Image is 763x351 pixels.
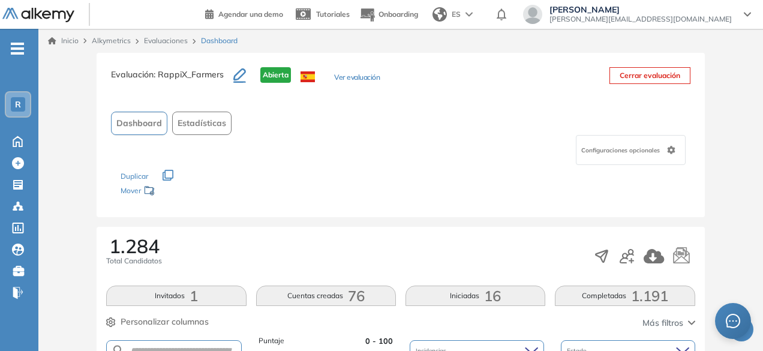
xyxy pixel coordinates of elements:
[259,335,284,347] span: Puntaje
[2,8,74,23] img: Logo
[121,172,148,181] span: Duplicar
[301,71,315,82] img: ESP
[642,317,683,329] span: Más filtros
[359,2,418,28] button: Onboarding
[256,286,396,306] button: Cuentas creadas76
[106,316,209,328] button: Personalizar columnas
[549,14,732,24] span: [PERSON_NAME][EMAIL_ADDRESS][DOMAIN_NAME]
[15,100,21,109] span: R
[642,317,695,329] button: Más filtros
[609,67,690,84] button: Cerrar evaluación
[576,135,686,165] div: Configuraciones opcionales
[316,10,350,19] span: Tutoriales
[405,286,545,306] button: Iniciadas16
[106,256,162,266] span: Total Candidatos
[121,181,241,203] div: Mover
[48,35,79,46] a: Inicio
[111,67,233,92] h3: Evaluación
[726,314,740,328] span: message
[365,335,393,347] span: 0 - 100
[205,6,283,20] a: Agendar una demo
[11,47,24,50] i: -
[218,10,283,19] span: Agendar una demo
[109,236,160,256] span: 1.284
[154,69,224,80] span: : RappiX_Farmers
[178,117,226,130] span: Estadísticas
[106,286,246,306] button: Invitados1
[201,35,238,46] span: Dashboard
[172,112,232,135] button: Estadísticas
[581,146,662,155] span: Configuraciones opcionales
[465,12,473,17] img: arrow
[260,67,291,83] span: Abierta
[334,72,380,85] button: Ver evaluación
[121,316,209,328] span: Personalizar columnas
[144,36,188,45] a: Evaluaciones
[92,36,131,45] span: Alkymetrics
[432,7,447,22] img: world
[452,9,461,20] span: ES
[549,5,732,14] span: [PERSON_NAME]
[379,10,418,19] span: Onboarding
[116,117,162,130] span: Dashboard
[555,286,695,306] button: Completadas1.191
[111,112,167,135] button: Dashboard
